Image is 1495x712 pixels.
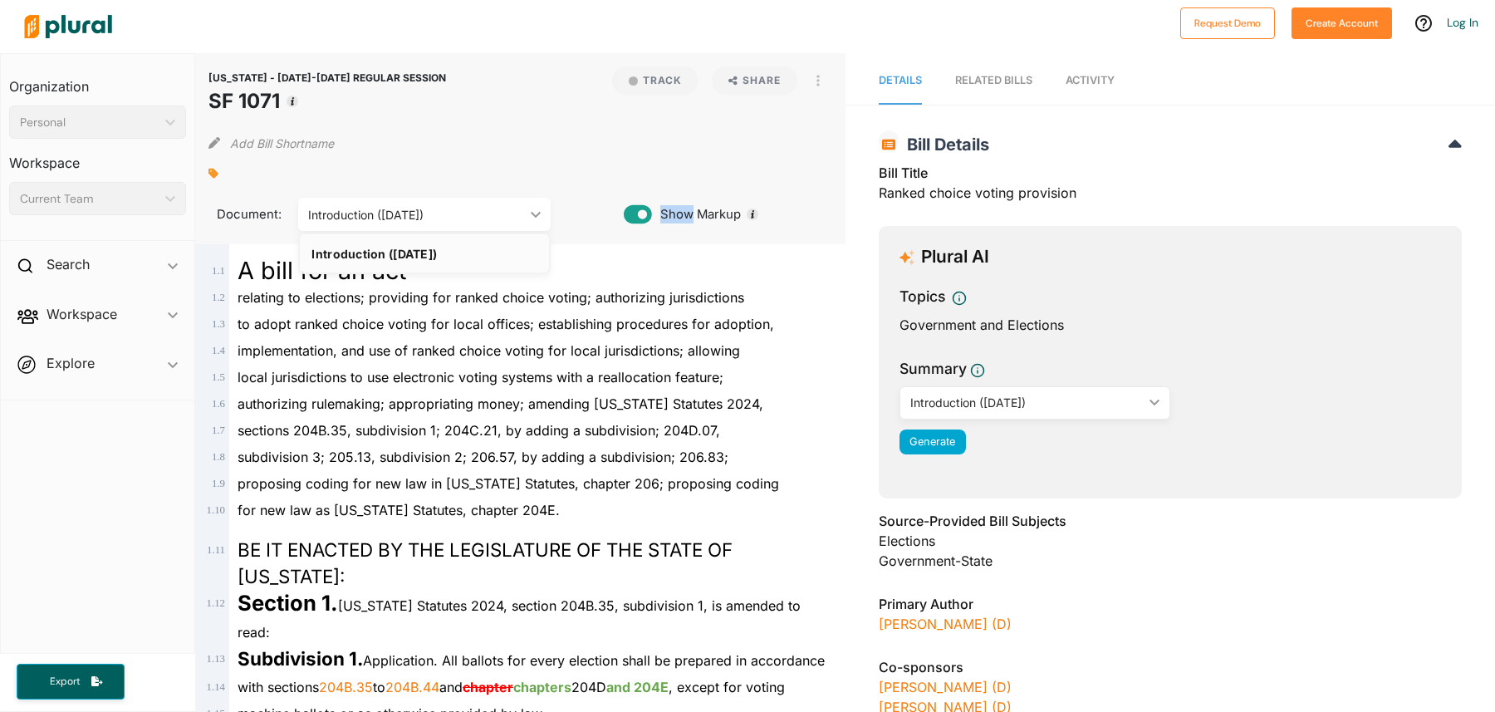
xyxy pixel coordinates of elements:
[238,369,723,385] span: local jurisdictions to use electronic voting systems with a reallocation feature;
[909,435,955,448] span: Generate
[879,57,922,105] a: Details
[238,502,560,518] span: for new law as [US_STATE] Statutes, chapter 204E.
[879,594,1462,614] h3: Primary Author
[1447,15,1478,30] a: Log In
[705,66,804,95] button: Share
[1066,57,1115,105] a: Activity
[238,256,406,285] span: A bill for an act
[463,679,513,695] del: chapter
[20,114,159,131] div: Personal
[208,86,446,116] h1: SF 1071
[238,342,740,359] span: implementation, and use of ranked choice voting for local jurisdictions; allowing
[238,422,720,439] span: sections 204B.35, subdivision 1; 204C.21, by adding a subdivision; 204D.07,
[879,679,1012,695] a: [PERSON_NAME] (D)
[238,647,363,670] strong: Subdivision 1.
[955,57,1032,105] a: RELATED BILLS
[212,478,225,489] span: 1 . 9
[238,449,728,465] span: subdivision 3; 205.13, subdivision 2; 206.57, by adding a subdivision; 206.83;
[311,247,537,261] div: Introduction ([DATE])
[212,292,225,303] span: 1 . 2
[1292,13,1392,31] a: Create Account
[1292,7,1392,39] button: Create Account
[207,681,225,693] span: 1 . 14
[212,425,225,436] span: 1 . 7
[207,597,225,609] span: 1 . 12
[212,318,225,330] span: 1 . 3
[899,315,1441,335] div: Government and Elections
[879,531,1462,551] div: Elections
[212,451,225,463] span: 1 . 8
[38,675,91,689] span: Export
[207,544,225,556] span: 1 . 11
[910,394,1143,411] div: Introduction ([DATE])
[308,206,524,223] div: Introduction ([DATE])
[300,234,549,273] a: Introduction ([DATE])
[212,265,225,277] span: 1 . 1
[208,161,218,186] div: Add tags
[879,551,1462,571] div: Government-State
[879,511,1462,531] h3: Source-Provided Bill Subjects
[513,679,571,695] ins: chapters
[879,657,1462,677] h3: Co-sponsors
[745,207,760,222] div: Tooltip anchor
[879,163,1462,183] h3: Bill Title
[238,652,825,669] span: Application. All ballots for every election shall be prepared in accordance
[212,398,225,410] span: 1 . 6
[20,190,159,208] div: Current Team
[385,679,439,695] a: 204B.44
[899,286,945,307] h3: Topics
[230,130,334,156] button: Add Bill Shortname
[879,616,1012,632] a: [PERSON_NAME] (D)
[238,590,338,616] strong: Section 1.
[238,679,785,695] span: with sections to and 204D , except for voting
[285,94,300,109] div: Tooltip anchor
[921,247,989,268] h3: Plural AI
[212,371,225,383] span: 1 . 5
[1180,7,1275,39] button: Request Demo
[712,66,797,95] button: Share
[9,62,186,99] h3: Organization
[955,72,1032,88] div: RELATED BILLS
[899,358,967,380] h3: Summary
[879,74,922,86] span: Details
[899,430,966,454] button: Generate
[238,475,779,492] span: proposing coding for new law in [US_STATE] Statutes, chapter 206; proposing coding
[17,664,125,700] button: Export
[1066,74,1115,86] span: Activity
[238,538,733,587] span: BE IT ENACTED BY THE LEGISLATURE OF THE STATE OF [US_STATE]:
[207,504,225,516] span: 1 . 10
[238,289,744,306] span: relating to elections; providing for ranked choice voting; authorizing jurisdictions
[207,653,225,665] span: 1 . 13
[208,71,446,84] span: [US_STATE] - [DATE]-[DATE] REGULAR SESSION
[612,66,698,95] button: Track
[899,135,989,155] span: Bill Details
[652,205,741,223] span: Show Markup
[319,679,373,695] a: 204B.35
[238,395,763,412] span: authorizing rulemaking; appropriating money; amending [US_STATE] Statutes 2024,
[238,316,774,332] span: to adopt ranked choice voting for local offices; establishing procedures for adoption,
[208,205,277,223] span: Document:
[9,139,186,175] h3: Workspace
[47,255,90,273] h2: Search
[879,163,1462,213] div: Ranked choice voting provision
[238,597,801,641] span: [US_STATE] Statutes 2024, section 204B.35, subdivision 1, is amended to read:
[606,679,669,695] ins: and 204E
[1180,13,1275,31] a: Request Demo
[212,345,225,356] span: 1 . 4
